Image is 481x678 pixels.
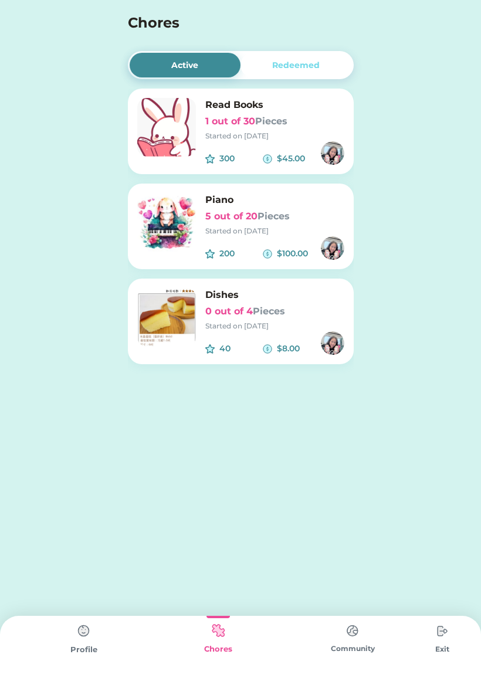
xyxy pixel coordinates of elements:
[431,619,454,643] img: type%3Dchores%2C%20state%3Ddefault.svg
[128,12,322,33] h4: Chores
[219,343,263,355] div: 40
[171,59,198,72] div: Active
[137,193,196,252] img: image.png
[205,249,215,259] img: interface-favorite-star--reward-rating-rate-social-star-media-favorite-like-stars.svg
[321,141,344,165] img: https%3A%2F%2F1dfc823d71cc564f25c7cc035732a2d8.cdn.bubble.io%2Ff1738299861765x529475556798614000%...
[205,131,344,141] div: Started on [DATE]
[263,344,272,354] img: money-cash-dollar-coin--accounting-billing-payment-cash-coin-currency-money-finance.svg
[205,321,344,331] div: Started on [DATE]
[321,236,344,260] img: https%3A%2F%2F1dfc823d71cc564f25c7cc035732a2d8.cdn.bubble.io%2Ff1738299861765x529475556798614000%...
[205,209,344,223] h6: 5 out of 20
[263,249,272,259] img: money-cash-dollar-coin--accounting-billing-payment-cash-coin-currency-money-finance.svg
[72,619,96,643] img: type%3Dchores%2C%20state%3Ddefault.svg
[205,193,344,207] h6: Piano
[205,154,215,164] img: interface-favorite-star--reward-rating-rate-social-star-media-favorite-like-stars.svg
[258,211,290,222] font: Pieces
[219,152,263,165] div: 300
[137,98,196,157] img: image.png
[255,116,287,127] font: Pieces
[253,306,285,317] font: Pieces
[205,304,344,318] h6: 0 out of 4
[205,114,344,128] h6: 1 out of 30
[321,331,344,355] img: https%3A%2F%2F1dfc823d71cc564f25c7cc035732a2d8.cdn.bubble.io%2Ff1738299861765x529475556798614000%...
[16,644,151,656] div: Profile
[277,343,321,355] div: $8.00
[137,288,196,347] img: image.png
[205,98,344,112] h6: Read Books
[420,644,465,655] div: Exit
[219,248,263,260] div: 200
[341,619,364,642] img: type%3Dchores%2C%20state%3Ddefault.svg
[205,344,215,354] img: interface-favorite-star--reward-rating-rate-social-star-media-favorite-like-stars.svg
[286,643,420,654] div: Community
[206,619,230,642] img: type%3Dkids%2C%20state%3Dselected.svg
[151,643,285,655] div: Chores
[205,288,344,302] h6: Dishes
[205,226,344,236] div: Started on [DATE]
[277,248,321,260] div: $100.00
[277,152,321,165] div: $45.00
[263,154,272,164] img: money-cash-dollar-coin--accounting-billing-payment-cash-coin-currency-money-finance.svg
[272,59,320,72] div: Redeemed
